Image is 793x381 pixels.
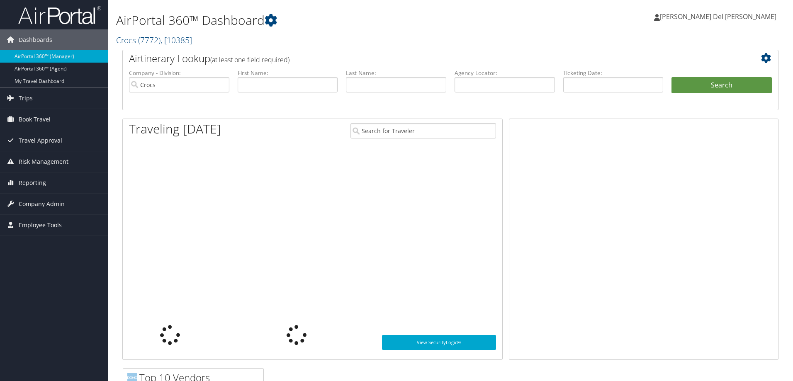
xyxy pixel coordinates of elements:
img: airportal-logo.png [18,5,101,25]
span: Travel Approval [19,130,62,151]
span: Risk Management [19,151,68,172]
label: First Name: [238,69,338,77]
label: Last Name: [346,69,446,77]
label: Company - Division: [129,69,229,77]
span: Employee Tools [19,215,62,235]
span: (at least one field required) [210,55,289,64]
span: [PERSON_NAME] Del [PERSON_NAME] [660,12,776,21]
h1: Traveling [DATE] [129,120,221,138]
button: Search [671,77,772,94]
h1: AirPortal 360™ Dashboard [116,12,562,29]
label: Agency Locator: [455,69,555,77]
span: Trips [19,88,33,109]
span: Company Admin [19,194,65,214]
span: Book Travel [19,109,51,130]
a: Crocs [116,34,192,46]
span: , [ 10385 ] [161,34,192,46]
a: View SecurityLogic® [382,335,496,350]
span: Dashboards [19,29,52,50]
input: Search for Traveler [350,123,496,138]
span: ( 7772 ) [138,34,161,46]
label: Ticketing Date: [563,69,664,77]
h2: Airtinerary Lookup [129,51,717,66]
span: Reporting [19,172,46,193]
a: [PERSON_NAME] Del [PERSON_NAME] [654,4,785,29]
